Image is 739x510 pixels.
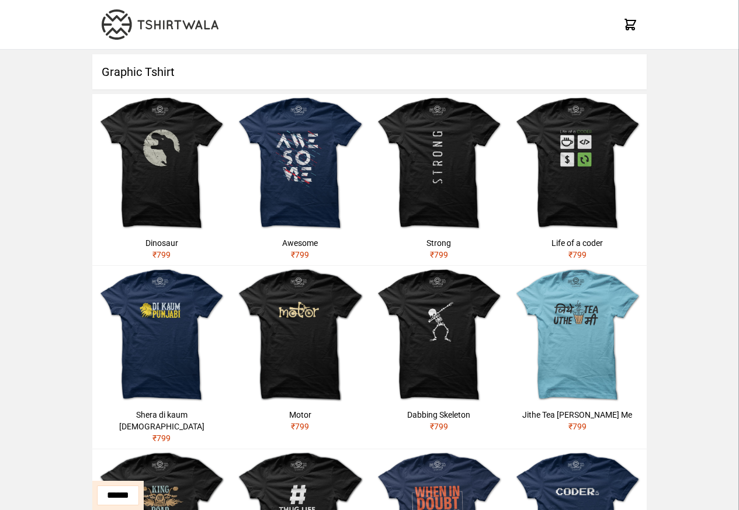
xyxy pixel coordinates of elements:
[374,409,504,421] div: Dabbing Skeleton
[568,250,587,259] span: ₹ 799
[568,422,587,431] span: ₹ 799
[370,266,508,437] a: Dabbing Skeleton₹799
[508,266,647,437] a: Jithe Tea [PERSON_NAME] Me₹799
[231,266,369,437] a: Motor₹799
[513,409,642,421] div: Jithe Tea [PERSON_NAME] Me
[430,250,448,259] span: ₹ 799
[291,250,309,259] span: ₹ 799
[235,409,365,421] div: Motor
[235,237,365,249] div: Awesome
[92,266,231,404] img: shera-di-kaum-punjabi-1.jpg
[231,94,369,233] img: awesome.jpg
[370,94,508,233] img: strong.jpg
[152,433,171,443] span: ₹ 799
[508,266,647,404] img: jithe-tea-uthe-me.jpg
[231,266,369,404] img: motor.jpg
[430,422,448,431] span: ₹ 799
[508,94,647,265] a: Life of a coder₹799
[92,54,647,89] h1: Graphic Tshirt
[291,422,309,431] span: ₹ 799
[374,237,504,249] div: Strong
[92,94,231,233] img: dinosaur.jpg
[231,94,369,265] a: Awesome₹799
[513,237,642,249] div: Life of a coder
[97,237,226,249] div: Dinosaur
[92,94,231,265] a: Dinosaur₹799
[370,94,508,265] a: Strong₹799
[97,409,226,432] div: Shera di kaum [DEMOGRAPHIC_DATA]
[370,266,508,404] img: skeleton-dabbing.jpg
[508,94,647,233] img: life-of-a-coder.jpg
[152,250,171,259] span: ₹ 799
[102,9,218,40] img: TW-LOGO-400-104.png
[92,266,231,449] a: Shera di kaum [DEMOGRAPHIC_DATA]₹799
